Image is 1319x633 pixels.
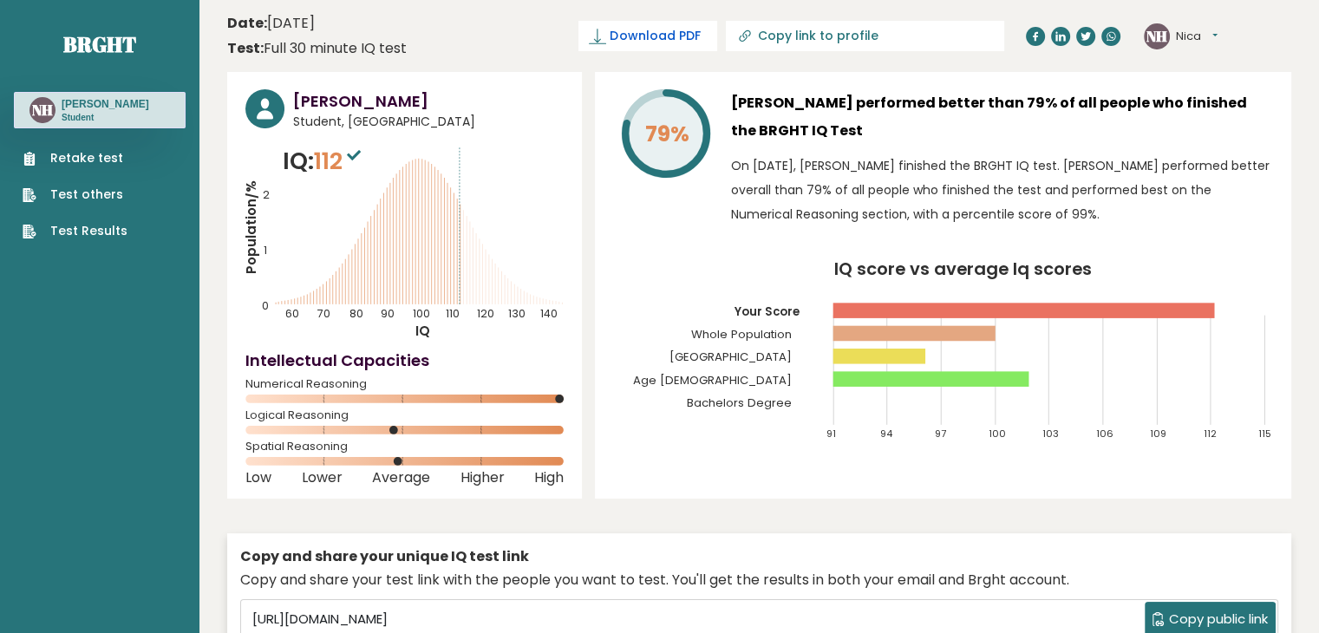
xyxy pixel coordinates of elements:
[1169,610,1268,630] span: Copy public link
[23,149,127,167] a: Retake test
[314,145,365,177] span: 112
[302,474,343,481] span: Lower
[691,326,792,343] tspan: Whole Population
[1150,427,1166,440] tspan: 109
[734,303,800,320] tspan: Your Score
[242,180,260,274] tspan: Population/%
[283,144,365,179] p: IQ:
[245,412,564,419] span: Logical Reasoning
[62,97,149,111] h3: [PERSON_NAME]
[1205,427,1218,440] tspan: 112
[349,306,363,321] tspan: 80
[508,306,526,321] tspan: 130
[446,306,460,321] tspan: 110
[415,322,430,340] tspan: IQ
[633,372,792,388] tspan: Age [DEMOGRAPHIC_DATA]
[293,113,564,131] span: Student, [GEOGRAPHIC_DATA]
[669,349,792,365] tspan: [GEOGRAPHIC_DATA]
[610,27,700,45] span: Download PDF
[23,186,127,204] a: Test others
[834,257,1092,281] tspan: IQ score vs average Iq scores
[645,119,689,149] tspan: 79%
[1146,25,1167,45] text: NH
[731,153,1273,226] p: On [DATE], [PERSON_NAME] finished the BRGHT IQ test. [PERSON_NAME] performed better overall than ...
[317,306,330,321] tspan: 70
[245,381,564,388] span: Numerical Reasoning
[245,443,564,450] span: Spatial Reasoning
[731,89,1273,145] h3: [PERSON_NAME] performed better than 79% of all people who finished the BRGHT IQ Test
[62,112,149,124] p: Student
[262,298,269,313] tspan: 0
[293,89,564,113] h3: [PERSON_NAME]
[227,38,264,58] b: Test:
[534,474,564,481] span: High
[23,222,127,240] a: Test Results
[264,243,267,258] tspan: 1
[413,306,430,321] tspan: 100
[1176,28,1218,45] button: Nica
[263,187,270,202] tspan: 2
[32,100,53,120] text: NH
[381,306,395,321] tspan: 90
[880,427,893,440] tspan: 94
[1096,427,1113,440] tspan: 106
[826,427,836,440] tspan: 91
[540,306,558,321] tspan: 140
[227,38,407,59] div: Full 30 minute IQ test
[578,21,717,51] a: Download PDF
[477,306,494,321] tspan: 120
[227,13,315,34] time: [DATE]
[245,474,271,481] span: Low
[1258,427,1271,440] tspan: 115
[227,13,267,33] b: Date:
[240,570,1278,591] div: Copy and share your test link with the people you want to test. You'll get the results in both yo...
[372,474,430,481] span: Average
[240,546,1278,567] div: Copy and share your unique IQ test link
[989,427,1006,440] tspan: 100
[935,427,946,440] tspan: 97
[1042,427,1059,440] tspan: 103
[286,306,300,321] tspan: 60
[460,474,505,481] span: Higher
[245,349,564,372] h4: Intellectual Capacities
[63,30,136,58] a: Brght
[687,395,792,411] tspan: Bachelors Degree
